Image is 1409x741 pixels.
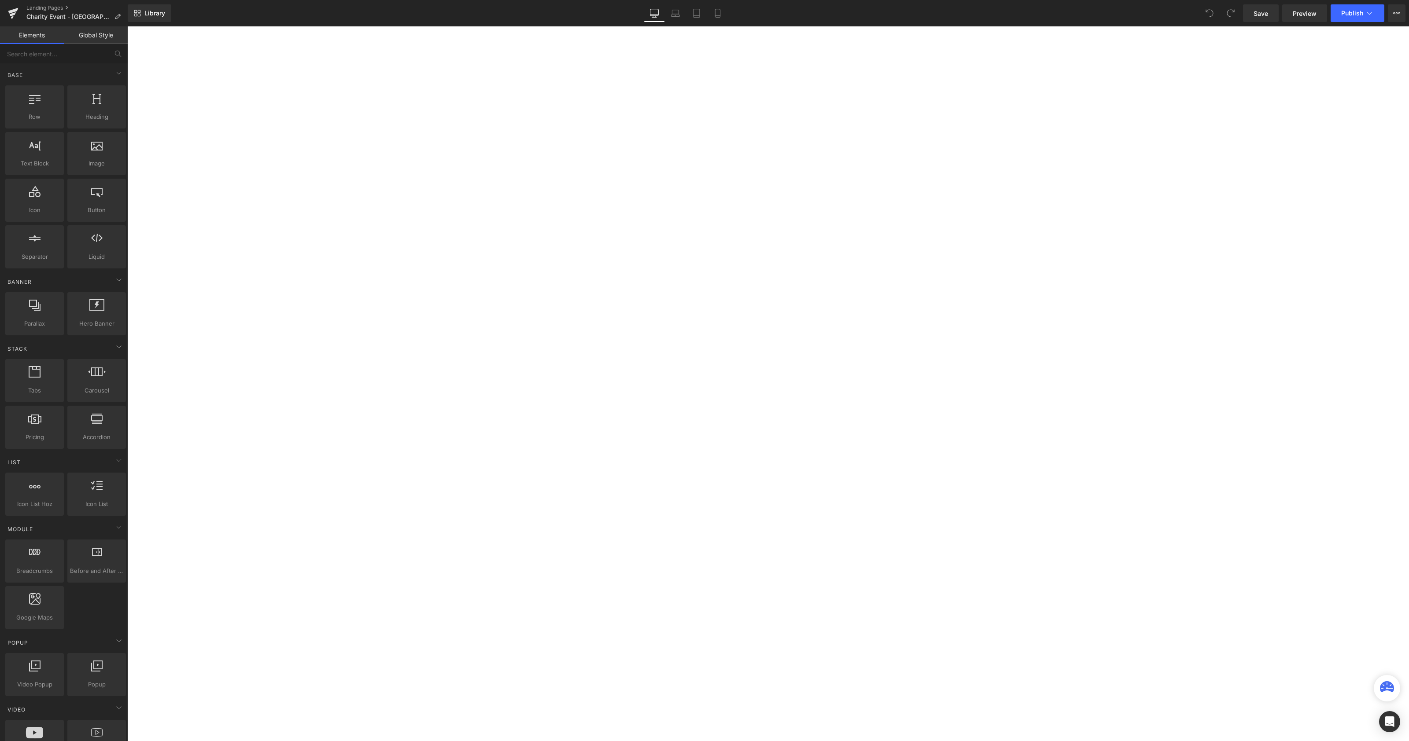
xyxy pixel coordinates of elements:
span: Video [7,705,26,714]
span: Separator [8,252,61,261]
span: Heading [70,112,123,121]
a: Mobile [707,4,728,22]
span: Parallax [8,319,61,328]
span: Hero Banner [70,319,123,328]
span: Popup [70,680,123,689]
span: Save [1254,9,1268,18]
a: New Library [128,4,171,22]
a: Tablet [686,4,707,22]
span: Library [144,9,165,17]
button: Undo [1201,4,1218,22]
span: Row [8,112,61,121]
span: Popup [7,638,29,647]
a: Landing Pages [26,4,128,11]
span: Google Maps [8,613,61,622]
button: More [1388,4,1405,22]
a: Laptop [665,4,686,22]
span: Text Block [8,159,61,168]
span: Video Popup [8,680,61,689]
span: Banner [7,278,33,286]
span: Button [70,205,123,215]
span: Carousel [70,386,123,395]
span: List [7,458,22,466]
span: Breadcrumbs [8,566,61,576]
a: Preview [1282,4,1327,22]
button: Redo [1222,4,1239,22]
span: Liquid [70,252,123,261]
span: Image [70,159,123,168]
span: Base [7,71,24,79]
a: Global Style [64,26,128,44]
span: Module [7,525,34,533]
span: Icon [8,205,61,215]
button: Publish [1331,4,1384,22]
a: Desktop [644,4,665,22]
span: Accordion [70,433,123,442]
div: Open Intercom Messenger [1379,711,1400,732]
span: Charity Event - [GEOGRAPHIC_DATA] [26,13,111,20]
span: Stack [7,345,28,353]
span: Preview [1293,9,1317,18]
span: Icon List Hoz [8,499,61,509]
span: Icon List [70,499,123,509]
span: Tabs [8,386,61,395]
span: Before and After Images [70,566,123,576]
span: Pricing [8,433,61,442]
span: Publish [1341,10,1363,17]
